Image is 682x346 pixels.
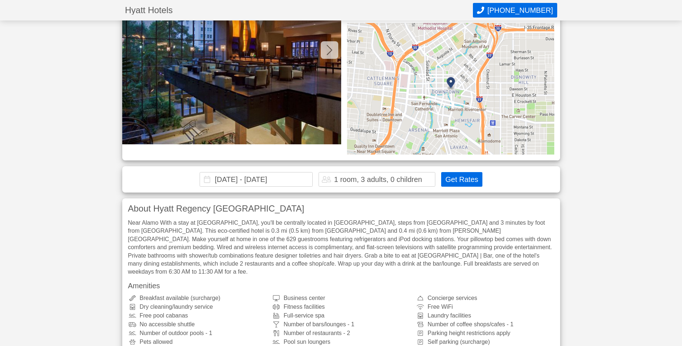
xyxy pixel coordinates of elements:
[334,176,422,183] div: 1 room, 3 adults, 0 children
[416,304,554,310] div: Free WiFi
[272,322,410,327] div: Number of bars/lounges - 1
[441,172,482,187] button: Get Rates
[128,295,266,301] div: Breakfast available (surcharge)
[200,172,313,187] input: Choose Dates
[272,313,410,319] div: Full-service spa
[416,330,554,336] div: Parking height restrictions apply
[272,304,410,310] div: Fitness facilities
[416,295,554,301] div: Concierge services
[128,204,554,213] h3: About Hyatt Regency [GEOGRAPHIC_DATA]
[473,3,557,18] button: Call
[272,330,410,336] div: Number of restaurants - 2
[416,313,554,319] div: Laundry facilities
[128,330,266,336] div: Number of outdoor pools - 1
[128,282,554,289] h3: Amenities
[128,339,266,345] div: Pets allowed
[272,339,410,345] div: Pool sun loungers
[416,322,554,327] div: Number of coffee shops/cafes - 1
[128,322,266,327] div: No accessible shuttle
[125,6,473,15] h1: Hyatt Hotels
[128,304,266,310] div: Dry cleaning/laundry service
[272,295,410,301] div: Business center
[487,6,553,15] span: [PHONE_NUMBER]
[416,339,554,345] div: Self parking (surcharge)
[128,313,266,319] div: Free pool cabanas
[347,23,554,155] img: map
[128,219,554,276] div: Near Alamo With a stay at [GEOGRAPHIC_DATA], you'll be centrally located in [GEOGRAPHIC_DATA], st...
